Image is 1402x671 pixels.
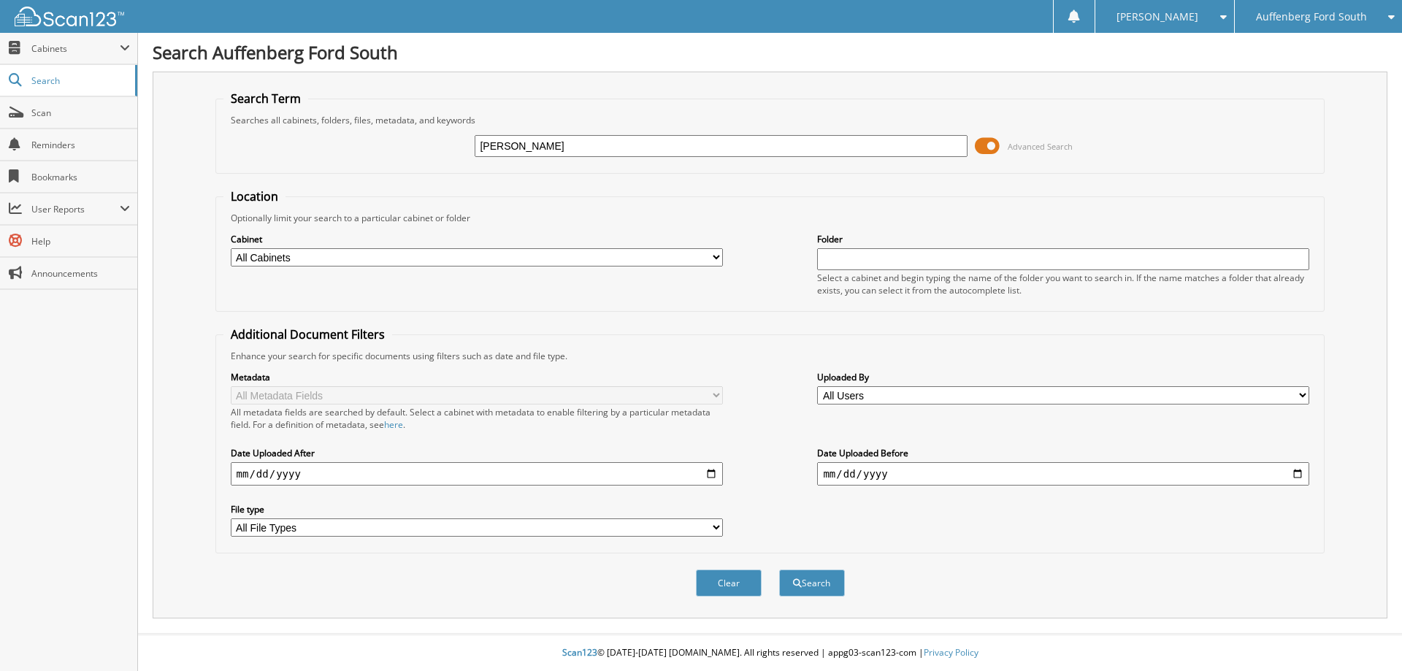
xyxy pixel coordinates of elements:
img: scan123-logo-white.svg [15,7,124,26]
label: Date Uploaded Before [817,447,1309,459]
div: Optionally limit your search to a particular cabinet or folder [223,212,1317,224]
span: Advanced Search [1008,141,1073,152]
label: Cabinet [231,233,723,245]
label: Uploaded By [817,371,1309,383]
legend: Location [223,188,286,204]
button: Search [779,570,845,597]
span: Help [31,235,130,248]
span: Reminders [31,139,130,151]
label: Metadata [231,371,723,383]
a: Privacy Policy [924,646,978,659]
span: Announcements [31,267,130,280]
span: [PERSON_NAME] [1116,12,1198,21]
label: Date Uploaded After [231,447,723,459]
label: File type [231,503,723,515]
span: Scan [31,107,130,119]
h1: Search Auffenberg Ford South [153,40,1387,64]
div: Enhance your search for specific documents using filters such as date and file type. [223,350,1317,362]
button: Clear [696,570,762,597]
div: © [DATE]-[DATE] [DOMAIN_NAME]. All rights reserved | appg03-scan123-com | [138,635,1402,671]
iframe: Chat Widget [1329,601,1402,671]
span: Scan123 [562,646,597,659]
div: All metadata fields are searched by default. Select a cabinet with metadata to enable filtering b... [231,406,723,431]
span: User Reports [31,203,120,215]
div: Select a cabinet and begin typing the name of the folder you want to search in. If the name match... [817,272,1309,296]
div: Searches all cabinets, folders, files, metadata, and keywords [223,114,1317,126]
label: Folder [817,233,1309,245]
legend: Search Term [223,91,308,107]
legend: Additional Document Filters [223,326,392,342]
input: end [817,462,1309,486]
span: Search [31,74,128,87]
span: Cabinets [31,42,120,55]
span: Bookmarks [31,171,130,183]
span: Auffenberg Ford South [1256,12,1367,21]
input: start [231,462,723,486]
a: here [384,418,403,431]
